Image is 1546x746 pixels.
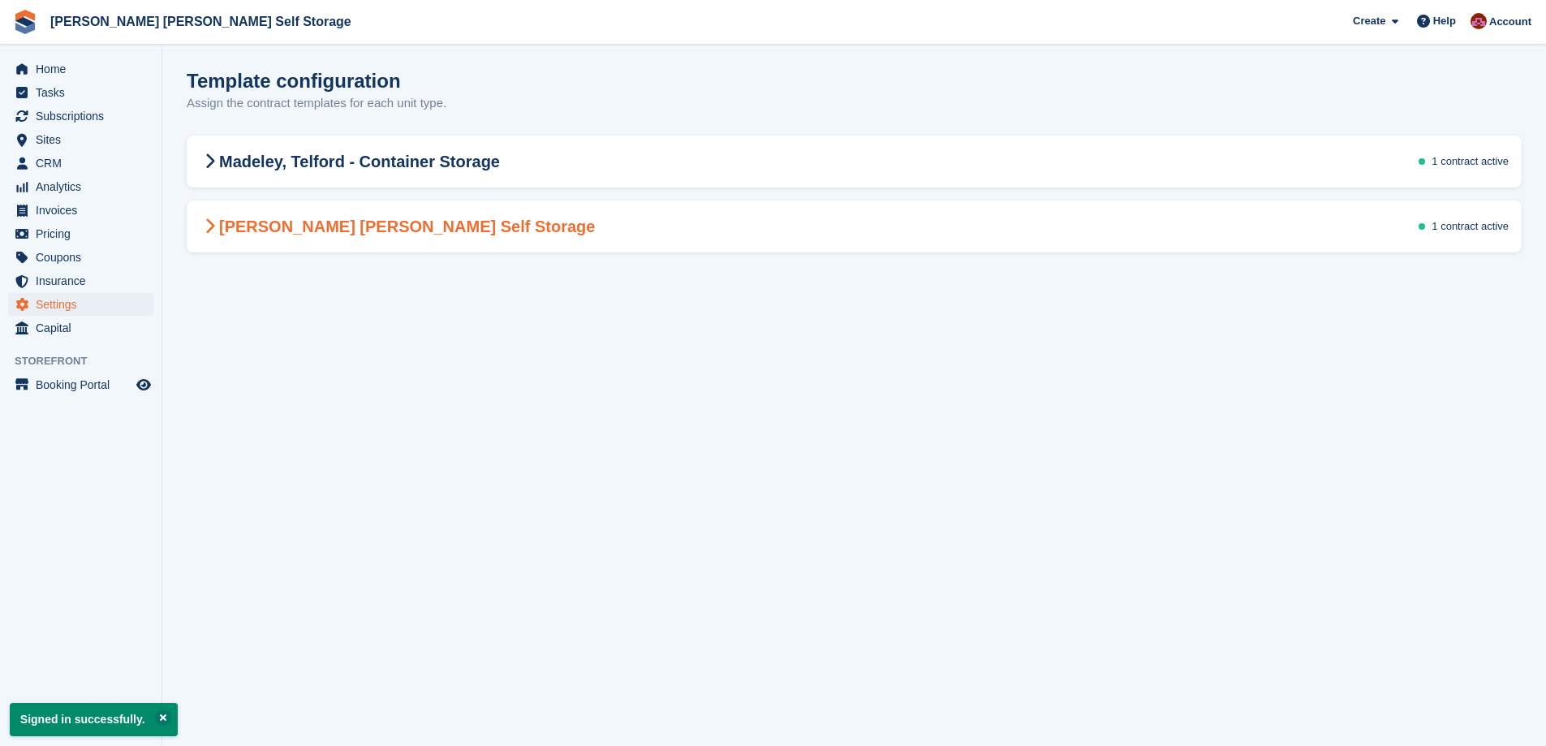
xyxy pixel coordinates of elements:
a: menu [8,128,153,151]
span: Analytics [36,175,133,198]
a: menu [8,270,153,292]
span: CRM [36,152,133,175]
h1: Template configuration [187,70,446,92]
h2: [PERSON_NAME] [PERSON_NAME] Self Storage [200,217,595,236]
a: menu [8,105,153,127]
span: Invoices [36,199,133,222]
a: Preview store [134,375,153,395]
span: active [1481,155,1509,167]
span: active [1481,220,1509,232]
span: Sites [36,128,133,151]
img: Ben Spickernell [1471,13,1487,29]
a: menu [8,199,153,222]
p: Assign the contract templates for each unit type. [187,94,446,113]
span: 1 contract [1432,220,1478,232]
span: Coupons [36,246,133,269]
a: menu [8,152,153,175]
a: [PERSON_NAME] [PERSON_NAME] Self Storage [44,8,358,35]
span: Booking Portal [36,373,133,396]
span: Pricing [36,222,133,245]
span: Settings [36,293,133,316]
a: menu [8,373,153,396]
span: Help [1433,13,1456,29]
a: menu [8,81,153,104]
span: Subscriptions [36,105,133,127]
a: menu [8,246,153,269]
span: Tasks [36,81,133,104]
span: Storefront [15,353,161,369]
span: Create [1353,13,1385,29]
span: Account [1489,14,1531,30]
p: Signed in successfully. [10,703,178,736]
a: menu [8,317,153,339]
a: menu [8,222,153,245]
span: Insurance [36,270,133,292]
a: menu [8,175,153,198]
a: menu [8,293,153,316]
span: Capital [36,317,133,339]
h2: Madeley, Telford - Container Storage [200,152,500,171]
span: 1 contract [1432,155,1478,167]
a: menu [8,58,153,80]
img: stora-icon-8386f47178a22dfd0bd8f6a31ec36ba5ce8667c1dd55bd0f319d3a0aa187defe.svg [13,10,37,34]
span: Home [36,58,133,80]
